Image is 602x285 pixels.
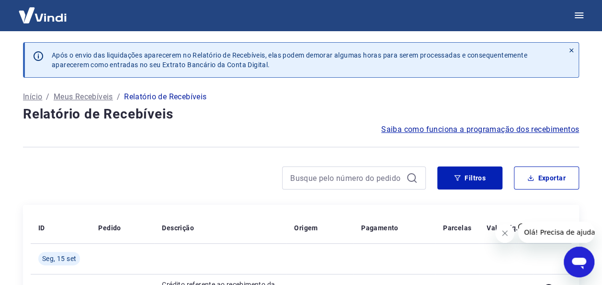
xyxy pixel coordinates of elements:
p: Após o envio das liquidações aparecerem no Relatório de Recebíveis, elas podem demorar algumas ho... [52,50,557,70]
span: Olá! Precisa de ajuda? [6,7,80,14]
p: / [46,91,49,103]
p: / [117,91,120,103]
p: Pagamento [361,223,398,233]
p: Pedido [98,223,121,233]
p: Origem [294,223,318,233]
p: Valor Líq. [487,223,518,233]
a: Saiba como funciona a programação dos recebimentos [381,124,579,135]
p: ID [38,223,45,233]
iframe: Botão para abrir a janela de mensagens [564,247,594,277]
button: Exportar [514,166,579,190]
button: Filtros [437,166,502,190]
p: Descrição [162,223,194,233]
input: Busque pelo número do pedido [290,171,402,185]
img: Vindi [11,0,74,30]
a: Início [23,91,42,103]
a: Meus Recebíveis [54,91,113,103]
h4: Relatório de Recebíveis [23,105,579,124]
span: Seg, 15 set [42,254,76,263]
iframe: Mensagem da empresa [518,222,594,243]
p: Relatório de Recebíveis [124,91,206,103]
iframe: Fechar mensagem [495,224,514,243]
p: Parcelas [443,223,471,233]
